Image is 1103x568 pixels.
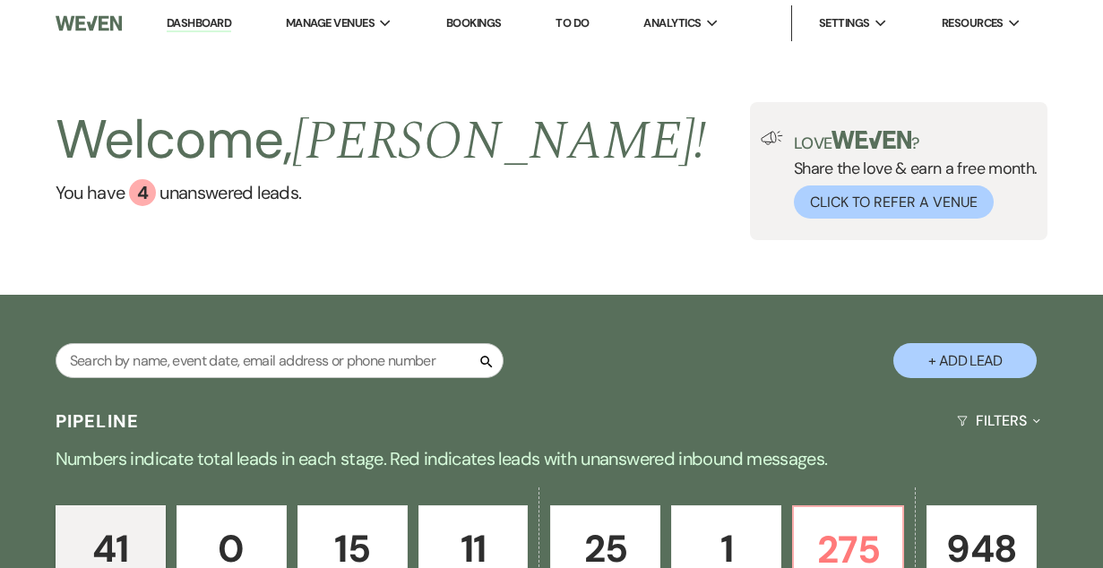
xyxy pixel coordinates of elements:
[286,14,375,32] span: Manage Venues
[794,131,1038,151] p: Love ?
[56,343,504,378] input: Search by name, event date, email address or phone number
[819,14,870,32] span: Settings
[794,185,994,219] button: Click to Refer a Venue
[167,15,231,32] a: Dashboard
[56,4,122,42] img: Weven Logo
[56,409,140,434] h3: Pipeline
[893,343,1037,378] button: + Add Lead
[761,131,783,145] img: loud-speaker-illustration.svg
[950,397,1047,444] button: Filters
[446,15,502,30] a: Bookings
[56,102,707,179] h2: Welcome,
[942,14,1004,32] span: Resources
[832,131,911,149] img: weven-logo-green.svg
[783,131,1038,219] div: Share the love & earn a free month.
[56,179,707,206] a: You have 4 unanswered leads.
[643,14,701,32] span: Analytics
[129,179,156,206] div: 4
[292,100,706,183] span: [PERSON_NAME] !
[556,15,589,30] a: To Do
